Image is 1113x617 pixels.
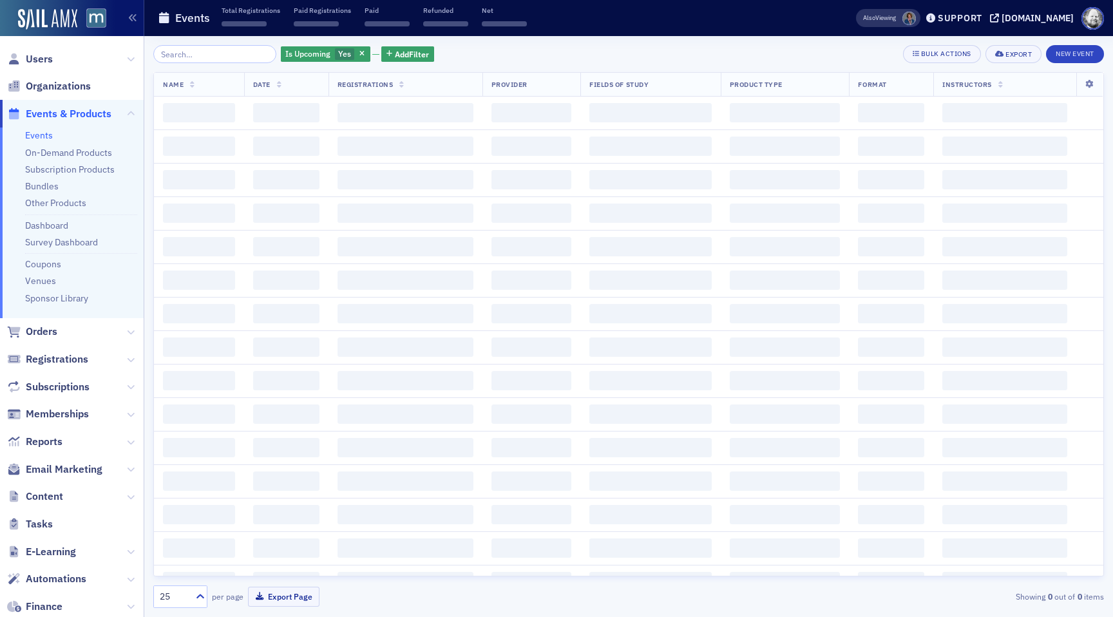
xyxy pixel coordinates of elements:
a: Events & Products [7,107,111,121]
span: Product Type [730,80,783,89]
span: ‌ [491,438,572,457]
a: Content [7,489,63,504]
a: Reports [7,435,62,449]
span: ‌ [858,137,924,156]
div: Bulk Actions [921,50,971,57]
div: Showing out of items [796,591,1104,602]
a: Sponsor Library [25,292,88,304]
span: ‌ [858,237,924,256]
span: ‌ [294,21,339,26]
div: Also [863,14,875,22]
span: ‌ [730,371,841,390]
span: ‌ [163,505,235,524]
div: 25 [160,590,188,603]
span: Instructors [942,80,992,89]
p: Net [482,6,527,15]
span: ‌ [589,103,711,122]
span: ‌ [338,103,473,122]
span: ‌ [730,471,841,491]
span: ‌ [858,271,924,290]
span: ‌ [163,337,235,357]
strong: 0 [1045,591,1054,602]
a: Subscription Products [25,164,115,175]
a: E-Learning [7,545,76,559]
p: Total Registrations [222,6,280,15]
span: Reports [26,435,62,449]
span: ‌ [163,237,235,256]
button: AddFilter [381,46,434,62]
span: ‌ [338,204,473,223]
span: ‌ [338,438,473,457]
span: ‌ [589,538,711,558]
span: ‌ [730,237,841,256]
span: Chris Dougherty [902,12,916,25]
span: ‌ [163,438,235,457]
span: ‌ [253,337,319,357]
span: ‌ [942,404,1067,424]
span: ‌ [589,237,711,256]
span: ‌ [942,572,1067,591]
span: ‌ [589,404,711,424]
span: ‌ [491,404,572,424]
span: ‌ [589,170,711,189]
span: ‌ [858,170,924,189]
a: Organizations [7,79,91,93]
label: per page [212,591,243,602]
span: ‌ [730,404,841,424]
span: ‌ [338,337,473,357]
span: ‌ [253,538,319,558]
span: ‌ [858,538,924,558]
a: Tasks [7,517,53,531]
span: ‌ [730,304,841,323]
span: ‌ [253,204,319,223]
span: ‌ [491,505,572,524]
span: ‌ [942,371,1067,390]
span: ‌ [365,21,410,26]
p: Paid Registrations [294,6,351,15]
a: Survey Dashboard [25,236,98,248]
span: Profile [1081,7,1104,30]
span: ‌ [589,572,711,591]
a: Automations [7,572,86,586]
span: Add Filter [395,48,429,60]
a: Orders [7,325,57,339]
h1: Events [175,10,210,26]
span: Subscriptions [26,380,90,394]
span: ‌ [163,103,235,122]
span: Tasks [26,517,53,531]
span: Name [163,80,184,89]
span: Users [26,52,53,66]
span: ‌ [858,103,924,122]
span: ‌ [942,170,1067,189]
span: ‌ [253,271,319,290]
span: ‌ [858,404,924,424]
span: ‌ [589,337,711,357]
span: ‌ [942,137,1067,156]
span: ‌ [858,304,924,323]
button: [DOMAIN_NAME] [990,14,1078,23]
a: Email Marketing [7,462,102,477]
span: ‌ [491,271,572,290]
span: ‌ [163,271,235,290]
strong: 0 [1075,591,1084,602]
span: ‌ [942,204,1067,223]
span: ‌ [491,103,572,122]
span: ‌ [942,337,1067,357]
span: ‌ [163,404,235,424]
div: Yes [281,46,370,62]
span: Registrations [338,80,394,89]
span: ‌ [253,505,319,524]
span: ‌ [858,204,924,223]
p: Paid [365,6,410,15]
span: ‌ [730,271,841,290]
span: ‌ [338,572,473,591]
a: Bundles [25,180,59,192]
span: ‌ [858,505,924,524]
button: Bulk Actions [903,45,981,63]
button: Export Page [248,587,319,607]
span: ‌ [730,204,841,223]
span: Orders [26,325,57,339]
div: [DOMAIN_NAME] [1002,12,1074,24]
a: View Homepage [77,8,106,30]
a: Venues [25,275,56,287]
